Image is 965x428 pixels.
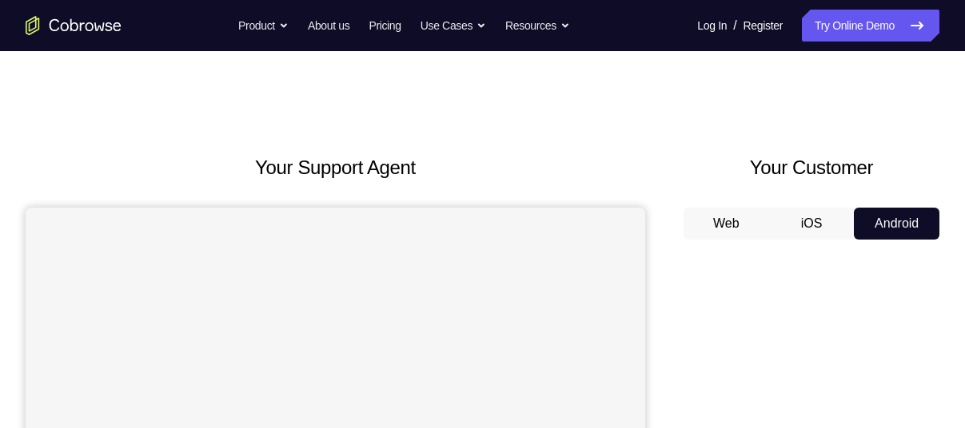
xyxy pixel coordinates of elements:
a: Register [744,10,783,42]
a: About us [308,10,349,42]
button: Android [854,208,939,240]
button: Resources [505,10,570,42]
h2: Your Support Agent [26,153,645,182]
button: iOS [769,208,855,240]
a: Pricing [369,10,401,42]
button: Web [684,208,769,240]
h2: Your Customer [684,153,939,182]
a: Log In [697,10,727,42]
button: Product [238,10,289,42]
a: Go to the home page [26,16,122,35]
a: Try Online Demo [802,10,939,42]
span: / [733,16,736,35]
button: Use Cases [421,10,486,42]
